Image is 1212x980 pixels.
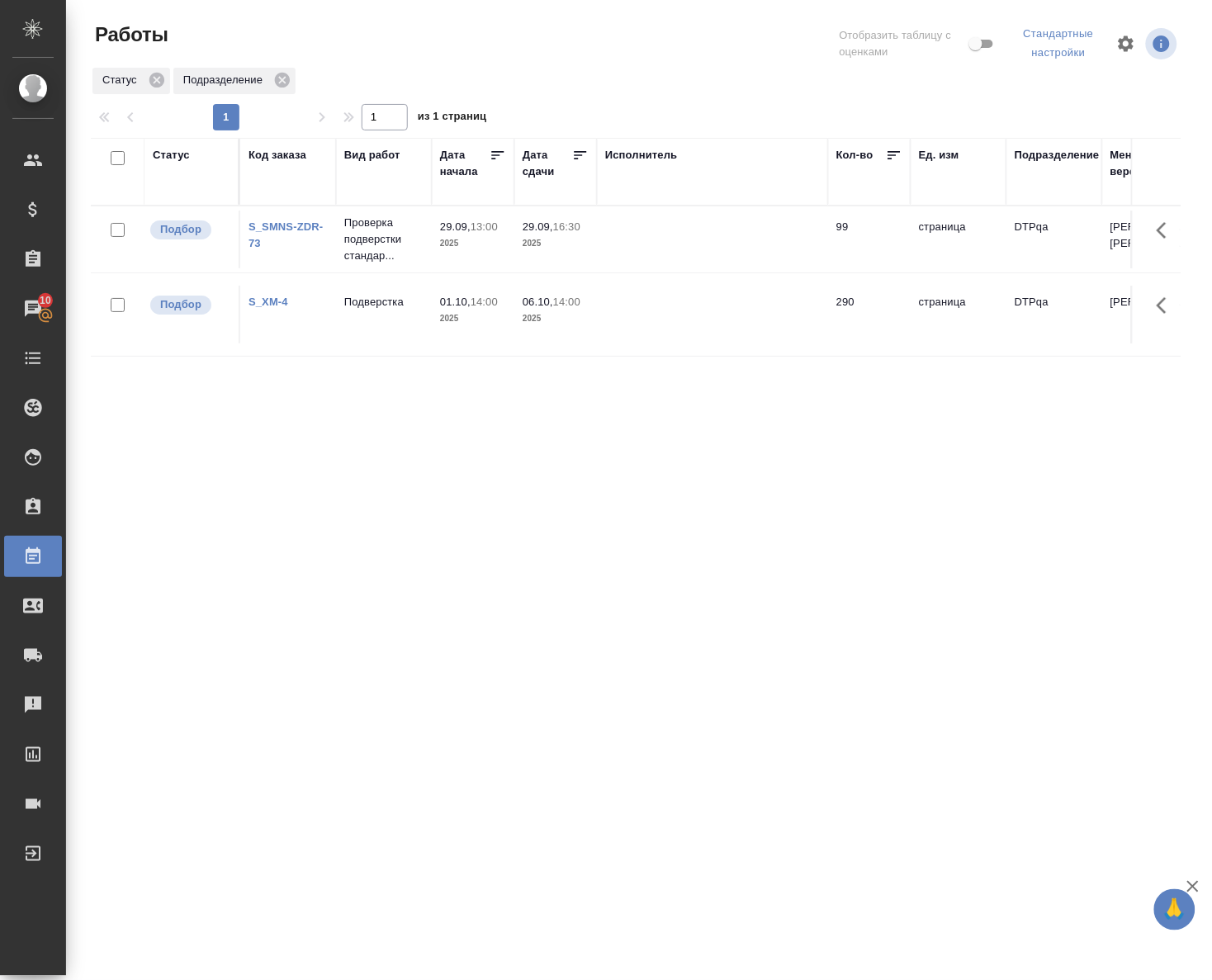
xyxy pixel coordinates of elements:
button: Здесь прячутся важные кнопки [1147,211,1186,250]
span: из 1 страниц [418,107,487,130]
span: Отобразить таблицу с оценками [840,27,966,60]
p: 14:00 [471,296,498,308]
span: 🙏 [1161,892,1189,927]
p: Подбор [160,221,201,238]
div: Дата сдачи [523,147,572,180]
p: 2025 [440,310,506,327]
div: Можно подбирать исполнителей [149,294,230,316]
button: Здесь прячутся важные кнопки [1147,286,1186,325]
p: 2025 [440,235,506,252]
p: Проверка подверстки стандар... [344,215,424,264]
div: Статус [153,147,190,163]
td: DTPqa [1006,286,1102,343]
a: S_SMNS-ZDR-73 [249,220,323,249]
span: Настроить таблицу [1106,24,1146,64]
p: 16:30 [553,220,580,233]
p: 29.09, [440,220,471,233]
p: 2025 [523,235,589,252]
div: Можно подбирать исполнителей [149,219,230,241]
div: Вид работ [344,147,400,163]
p: 2025 [523,310,589,327]
p: 01.10, [440,296,471,308]
span: Посмотреть информацию [1146,28,1181,59]
td: 290 [828,286,911,343]
div: Подразделение [1015,147,1100,163]
div: split button [1011,21,1106,66]
div: Ед. изм [919,147,959,163]
p: 29.09, [523,220,553,233]
p: Статус [102,72,143,88]
div: Менеджеры верстки [1110,147,1190,180]
td: 99 [828,211,911,268]
p: Подверстка [344,294,424,310]
button: 🙏 [1154,889,1195,930]
p: 06.10, [523,296,553,308]
div: Дата начала [440,147,490,180]
div: Код заказа [249,147,306,163]
a: 10 [4,288,62,329]
p: Подбор [160,296,201,313]
a: S_XM-4 [249,296,288,308]
td: страница [911,211,1006,268]
span: 10 [30,292,61,309]
p: 14:00 [553,296,580,308]
div: Кол-во [836,147,873,163]
p: 13:00 [471,220,498,233]
div: Подразделение [173,68,296,94]
span: Работы [91,21,168,48]
div: Исполнитель [605,147,678,163]
p: [PERSON_NAME] [1110,294,1190,310]
div: Статус [92,68,170,94]
td: DTPqa [1006,211,1102,268]
p: Подразделение [183,72,268,88]
td: страница [911,286,1006,343]
p: [PERSON_NAME], [PERSON_NAME] [1110,219,1190,252]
